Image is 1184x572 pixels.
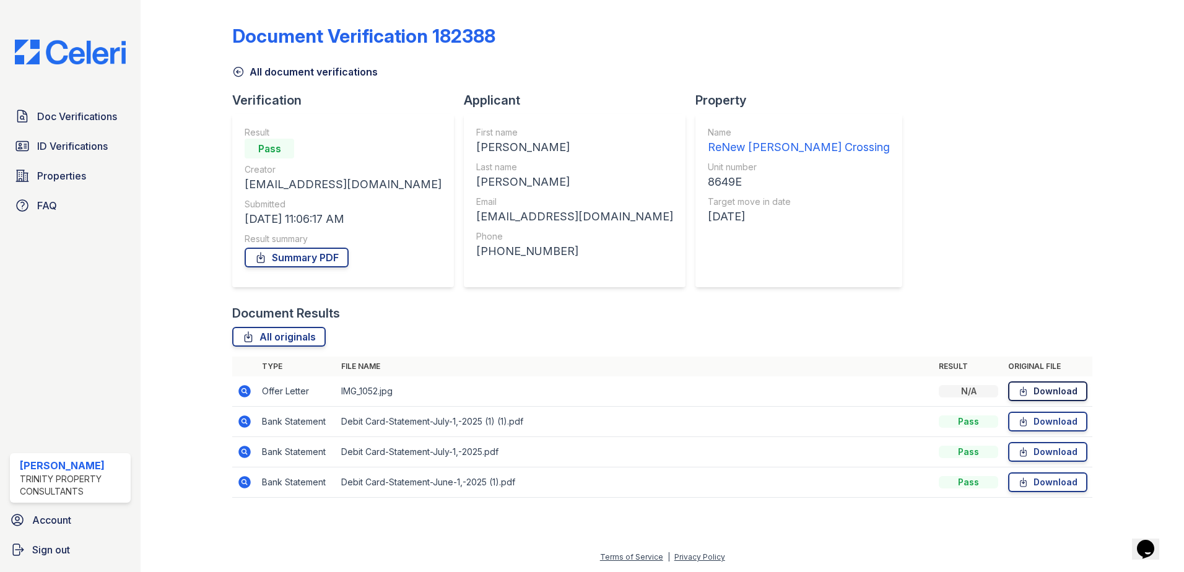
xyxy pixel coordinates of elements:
[476,208,673,225] div: [EMAIL_ADDRESS][DOMAIN_NAME]
[245,233,442,245] div: Result summary
[1008,381,1087,401] a: Download
[476,139,673,156] div: [PERSON_NAME]
[245,210,442,228] div: [DATE] 11:06:17 AM
[10,104,131,129] a: Doc Verifications
[257,376,336,407] td: Offer Letter
[336,357,934,376] th: File name
[695,92,912,109] div: Property
[336,376,934,407] td: IMG_1052.jpg
[674,552,725,561] a: Privacy Policy
[257,357,336,376] th: Type
[10,193,131,218] a: FAQ
[257,467,336,498] td: Bank Statement
[232,64,378,79] a: All document verifications
[476,230,673,243] div: Phone
[708,139,890,156] div: ReNew [PERSON_NAME] Crossing
[708,161,890,173] div: Unit number
[232,327,326,347] a: All originals
[5,508,136,532] a: Account
[708,173,890,191] div: 8649E
[939,476,998,488] div: Pass
[464,92,695,109] div: Applicant
[245,248,349,267] a: Summary PDF
[939,415,998,428] div: Pass
[32,542,70,557] span: Sign out
[1008,472,1087,492] a: Download
[245,163,442,176] div: Creator
[939,446,998,458] div: Pass
[232,305,340,322] div: Document Results
[37,139,108,154] span: ID Verifications
[476,126,673,139] div: First name
[20,458,126,473] div: [PERSON_NAME]
[245,198,442,210] div: Submitted
[600,552,663,561] a: Terms of Service
[10,163,131,188] a: Properties
[476,161,673,173] div: Last name
[257,437,336,467] td: Bank Statement
[1008,412,1087,431] a: Download
[1008,442,1087,462] a: Download
[245,139,294,158] div: Pass
[257,407,336,437] td: Bank Statement
[20,473,126,498] div: Trinity Property Consultants
[37,198,57,213] span: FAQ
[708,126,890,156] a: Name ReNew [PERSON_NAME] Crossing
[708,196,890,208] div: Target move in date
[668,552,670,561] div: |
[708,126,890,139] div: Name
[32,513,71,527] span: Account
[934,357,1003,376] th: Result
[232,92,464,109] div: Verification
[336,437,934,467] td: Debit Card-Statement-July-1,-2025.pdf
[5,40,136,64] img: CE_Logo_Blue-a8612792a0a2168367f1c8372b55b34899dd931a85d93a1a3d3e32e68fde9ad4.png
[476,243,673,260] div: [PHONE_NUMBER]
[232,25,495,47] div: Document Verification 182388
[10,134,131,158] a: ID Verifications
[37,109,117,124] span: Doc Verifications
[336,407,934,437] td: Debit Card-Statement-July-1,-2025 (1) (1).pdf
[476,196,673,208] div: Email
[336,467,934,498] td: Debit Card-Statement-June-1,-2025 (1).pdf
[1132,522,1172,560] iframe: chat widget
[5,537,136,562] a: Sign out
[245,176,442,193] div: [EMAIL_ADDRESS][DOMAIN_NAME]
[939,385,998,397] div: N/A
[37,168,86,183] span: Properties
[476,173,673,191] div: [PERSON_NAME]
[1003,357,1092,376] th: Original file
[245,126,442,139] div: Result
[708,208,890,225] div: [DATE]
